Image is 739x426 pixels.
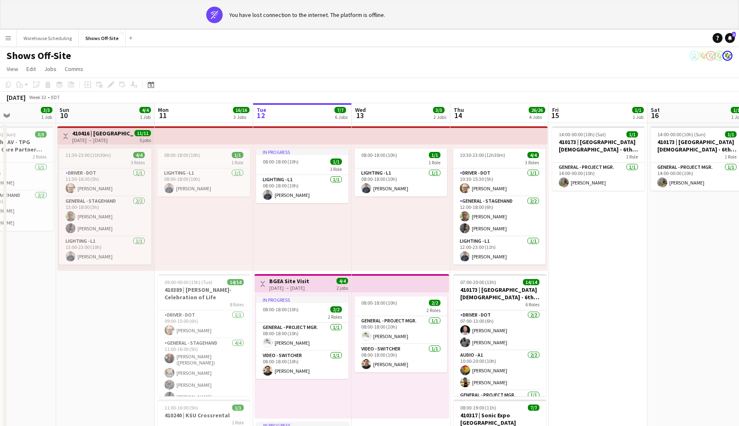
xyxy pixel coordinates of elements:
[725,131,737,137] span: 1/1
[72,137,134,143] div: [DATE] → [DATE]
[355,344,447,372] app-card-role: Video - Switcher1/108:00-18:00 (10h)[PERSON_NAME]
[355,296,447,372] app-job-card: 08:00-18:00 (10h)2/22 RolesGeneral - Project Mgr.1/108:00-18:00 (10h)[PERSON_NAME]Video - Switche...
[460,152,505,158] span: 10:30-23:00 (12h30m)
[528,405,539,411] span: 7/7
[232,405,244,411] span: 1/1
[337,278,348,284] span: 4/4
[27,94,48,100] span: Week 32
[44,65,56,73] span: Jobs
[453,196,546,237] app-card-role: General - Stagehand2/212:00-18:00 (6h)[PERSON_NAME][PERSON_NAME]
[256,296,348,303] div: In progress
[525,301,539,308] span: 6 Roles
[158,106,169,114] span: Mon
[35,131,47,137] span: 3/3
[723,51,732,61] app-user-avatar: Labor Coordinator
[633,114,643,120] div: 1 Job
[134,130,151,136] span: 11/11
[59,149,151,265] app-job-card: 11:30-23:00 (11h30m)4/43 RolesDriver - DOT1/111:30-16:30 (5h)[PERSON_NAME]General - Stagehand2/21...
[552,163,645,191] app-card-role: General - Project Mgr.1/114:00-00:00 (10h)[PERSON_NAME]
[433,107,445,113] span: 3/3
[453,237,546,265] app-card-role: Lighting - L11/112:00-23:00 (11h)[PERSON_NAME]
[552,106,559,114] span: Fri
[354,111,366,120] span: 13
[256,149,348,203] app-job-card: In progress08:00-18:00 (10h)1/11 RoleLighting - L11/108:00-18:00 (10h)[PERSON_NAME]
[698,51,708,61] app-user-avatar: Labor Coordinator
[454,106,464,114] span: Thu
[269,277,309,285] h3: BGEA Site Visit
[139,107,151,113] span: 4/4
[732,32,736,37] span: 3
[651,106,660,114] span: Sat
[452,111,464,120] span: 14
[140,114,151,120] div: 1 Job
[3,64,21,74] a: View
[17,30,79,46] button: Warehouse Scheduling
[552,126,645,191] app-job-card: 14:00-00:00 (10h) (Sat)1/1410173 | [GEOGRAPHIC_DATA][DEMOGRAPHIC_DATA] - 6th Grade Fall Camp FFA ...
[157,111,169,120] span: 11
[61,64,87,74] a: Comms
[164,152,200,158] span: 08:00-18:00 (10h)
[66,152,111,158] span: 11:30-23:00 (11h30m)
[429,300,440,306] span: 2/2
[361,152,397,158] span: 08:00-18:00 (10h)
[41,64,60,74] a: Jobs
[133,152,145,158] span: 4/4
[51,94,60,100] div: EDT
[256,296,348,379] app-job-card: In progress08:00-18:00 (10h)2/22 RolesGeneral - Project Mgr.1/108:00-18:00 (10h)[PERSON_NAME]Vide...
[559,131,606,137] span: 14:00-00:00 (10h) (Sat)
[626,131,638,137] span: 1/1
[65,65,83,73] span: Comms
[454,390,546,419] app-card-role: General - Project Mgr.1/1
[428,159,440,166] span: 1 Role
[232,152,243,158] span: 1/1
[139,136,151,143] div: 5 jobs
[337,284,348,291] div: 2 jobs
[165,279,212,285] span: 09:00-00:00 (15h) (Tue)
[131,159,145,166] span: 3 Roles
[158,168,250,196] app-card-role: Lighting - L11/108:00-18:00 (10h)[PERSON_NAME]
[454,350,546,390] app-card-role: Audio - A12/210:00-20:00 (10h)[PERSON_NAME][PERSON_NAME]
[7,50,71,62] h1: Shows Off-Site
[33,154,47,160] span: 2 Roles
[525,159,539,166] span: 3 Roles
[23,64,39,74] a: Edit
[690,51,699,61] app-user-avatar: Toryn Tamborello
[41,107,52,113] span: 3/3
[453,168,546,196] app-card-role: Driver - DOT1/110:30-15:30 (5h)[PERSON_NAME]
[328,314,342,320] span: 2 Roles
[158,412,250,419] h3: 410240 | KSU Crossrental
[58,111,69,120] span: 10
[41,114,52,120] div: 1 Job
[657,131,706,137] span: 14:00-00:00 (10h) (Sun)
[551,111,559,120] span: 15
[725,33,735,43] a: 3
[227,279,244,285] span: 14/14
[233,114,249,120] div: 3 Jobs
[454,286,546,301] h3: 410173 | [GEOGRAPHIC_DATA][DEMOGRAPHIC_DATA] - 6th Grade Fall Camp FFA 2025
[426,307,440,313] span: 2 Roles
[361,300,397,306] span: 08:00-18:00 (10h)
[158,149,250,196] app-job-card: 08:00-18:00 (10h)1/11 RoleLighting - L11/108:00-18:00 (10h)[PERSON_NAME]
[256,175,348,203] app-card-role: Lighting - L11/108:00-18:00 (10h)[PERSON_NAME]
[158,274,250,396] app-job-card: 09:00-00:00 (15h) (Tue)14/14410389 | [PERSON_NAME]- Celebration of Life8 RolesDriver - DOT1/109:0...
[59,237,151,265] app-card-role: Lighting - L11/113:00-23:00 (10h)[PERSON_NAME]
[59,168,151,196] app-card-role: Driver - DOT1/111:30-16:30 (5h)[PERSON_NAME]
[355,316,447,344] app-card-role: General - Project Mgr.1/108:00-18:00 (10h)[PERSON_NAME]
[263,306,299,312] span: 08:00-18:00 (10h)
[72,130,134,137] h3: 410416 | [GEOGRAPHIC_DATA][DEMOGRAPHIC_DATA] - [GEOGRAPHIC_DATA]
[334,107,346,113] span: 7/7
[158,310,250,338] app-card-role: Driver - DOT1/109:00-15:00 (6h)[PERSON_NAME]
[453,149,546,265] div: 10:30-23:00 (12h30m)4/43 RolesDriver - DOT1/110:30-15:30 (5h)[PERSON_NAME]General - Stagehand2/21...
[330,159,342,165] span: 1/1
[725,154,737,160] span: 1 Role
[158,338,250,405] app-card-role: General - Stagehand4/411:00-16:00 (5h)[PERSON_NAME] ([PERSON_NAME]) [PERSON_NAME][PERSON_NAME][PE...
[229,11,385,19] div: You have lost connection to the internet. The platform is offline.
[232,419,244,426] span: 1 Role
[355,106,366,114] span: Wed
[26,65,36,73] span: Edit
[529,114,545,120] div: 4 Jobs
